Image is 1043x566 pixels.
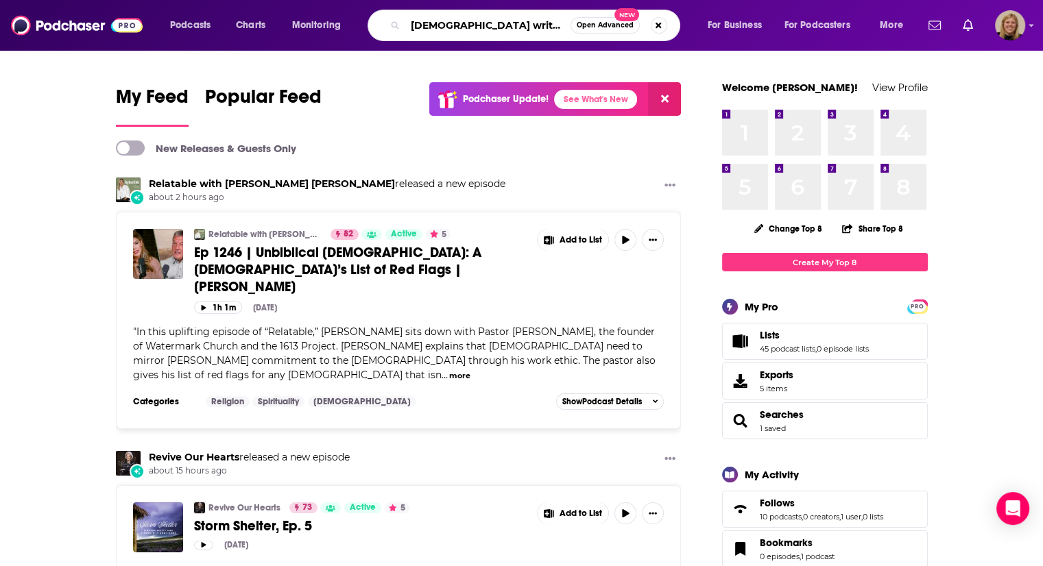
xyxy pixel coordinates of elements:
[760,329,780,341] span: Lists
[909,301,926,311] a: PRO
[745,468,799,481] div: My Activity
[560,235,602,245] span: Add to List
[130,190,145,205] div: New Episode
[722,253,928,271] a: Create My Top 8
[133,325,656,381] span: "
[350,501,376,515] span: Active
[292,16,341,35] span: Monitoring
[760,369,793,381] span: Exports
[133,396,195,407] h3: Categories
[149,192,505,204] span: about 2 hours ago
[722,323,928,360] span: Lists
[206,396,250,407] a: Religion
[727,332,754,351] a: Lists
[194,229,205,240] img: Relatable with Allie Beth Stuckey
[760,329,869,341] a: Lists
[760,408,804,421] span: Searches
[302,501,312,515] span: 73
[863,512,883,521] a: 0 lists
[449,370,470,382] button: more
[133,502,183,552] img: Storm Shelter, Ep. 5
[116,140,296,156] a: New Releases & Guests Only
[614,8,639,21] span: New
[116,85,189,127] a: My Feed
[205,85,322,127] a: Popular Feed
[149,177,395,190] a: Relatable with Allie Beth Stuckey
[149,465,350,477] span: about 15 hours ago
[861,512,863,521] span: ,
[130,464,145,479] div: New Episode
[253,303,277,312] div: [DATE]
[776,14,870,36] button: open menu
[442,369,448,381] span: ...
[116,177,141,202] img: Relatable with Allie Beth Stuckey
[841,512,861,521] a: 1 user
[331,229,359,240] a: 82
[760,497,883,509] a: Follows
[760,497,795,509] span: Follows
[554,90,637,109] a: See What's New
[538,502,609,524] button: Show More Button
[727,371,754,391] span: Exports
[385,502,409,513] button: 5
[194,244,527,295] a: Ep 1246 | Unbiblical [DEMOGRAPHIC_DATA]: A [DEMOGRAPHIC_DATA]’s List of Red Flags | [PERSON_NAME]
[194,502,205,513] a: Revive Our Hearts
[839,512,841,521] span: ,
[801,552,835,561] a: 1 podcast
[133,229,183,279] img: Ep 1246 | Unbiblical Churches: A Pastor’s List of Red Flags | Todd Wagner
[841,215,903,242] button: Share Top 8
[463,93,549,105] p: Podchaser Update!
[760,537,835,549] a: Bookmarks
[760,384,793,393] span: 5 items
[996,492,1029,525] div: Open Intercom Messenger
[344,502,381,513] a: Active
[698,14,779,36] button: open menu
[381,10,693,41] div: Search podcasts, credits, & more...
[760,423,786,433] a: 1 saved
[659,177,681,195] button: Show More Button
[116,451,141,476] img: Revive Our Hearts
[194,301,242,314] button: 1h 1m
[208,502,280,513] a: Revive Our Hearts
[745,300,778,313] div: My Pro
[208,229,322,240] a: Relatable with [PERSON_NAME] [PERSON_NAME]
[760,512,802,521] a: 10 podcasts
[344,227,353,241] span: 82
[405,14,571,36] input: Search podcasts, credits, & more...
[995,10,1025,40] span: Logged in as avansolkema
[880,16,903,35] span: More
[227,14,274,36] a: Charts
[760,552,800,561] a: 0 episodes
[236,16,265,35] span: Charts
[538,229,609,251] button: Show More Button
[642,229,664,251] button: Show More Button
[391,227,417,241] span: Active
[133,325,656,381] span: In this uplifting episode of “Relatable,” [PERSON_NAME] sits down with Pastor [PERSON_NAME], the ...
[560,508,602,519] span: Add to List
[909,302,926,312] span: PRO
[815,344,817,354] span: ,
[800,552,801,561] span: ,
[659,451,681,468] button: Show More Button
[426,229,451,240] button: 5
[556,393,664,410] button: ShowPodcast Details
[11,12,143,38] img: Podchaser - Follow, Share and Rate Podcasts
[817,344,869,354] a: 0 episode lists
[283,14,359,36] button: open menu
[149,451,350,464] h3: released a new episode
[727,500,754,519] a: Follows
[194,517,527,534] a: Storm Shelter, Ep. 5
[205,85,322,116] span: Popular Feed
[727,411,754,430] a: Searches
[571,17,640,34] button: Open AdvancedNew
[722,402,928,439] span: Searches
[746,220,831,237] button: Change Top 8
[802,512,803,521] span: ,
